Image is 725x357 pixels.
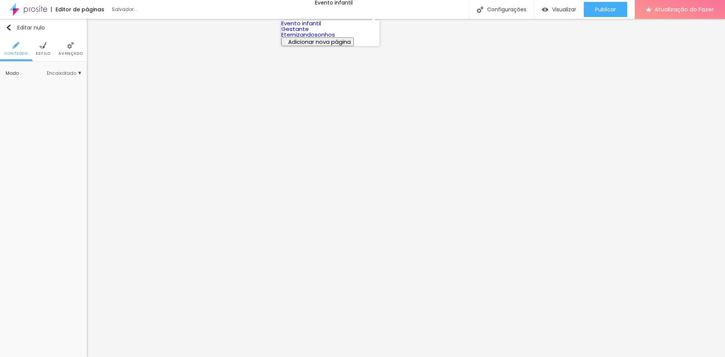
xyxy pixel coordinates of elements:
[281,37,354,46] button: Adicionar nova página
[281,19,321,27] a: Evento infantil
[67,42,74,49] img: Ícone
[12,42,19,49] img: Ícone
[281,31,335,39] a: Eternizandosonhos
[534,2,584,17] button: Visualizar
[87,19,725,357] iframe: Editor
[487,6,526,13] font: Configurações
[17,24,45,31] font: Editar nulo
[595,6,616,13] font: Publicar
[552,6,576,13] font: Visualizar
[47,70,76,76] font: Encaixotado
[288,38,351,46] font: Adicionar nova página
[36,51,51,56] font: Estilo
[477,6,483,13] img: Ícone
[542,6,548,13] img: view-1.svg
[4,51,28,56] font: Conteúdo
[112,6,137,12] font: Salvador...
[281,25,309,33] a: Gestante
[654,5,714,13] font: Atualização do Fazer
[40,42,46,49] img: Ícone
[6,25,12,31] img: Ícone
[584,2,627,17] button: Publicar
[59,51,83,56] font: Avançado
[6,70,19,76] font: Modo
[56,6,104,13] font: Editor de páginas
